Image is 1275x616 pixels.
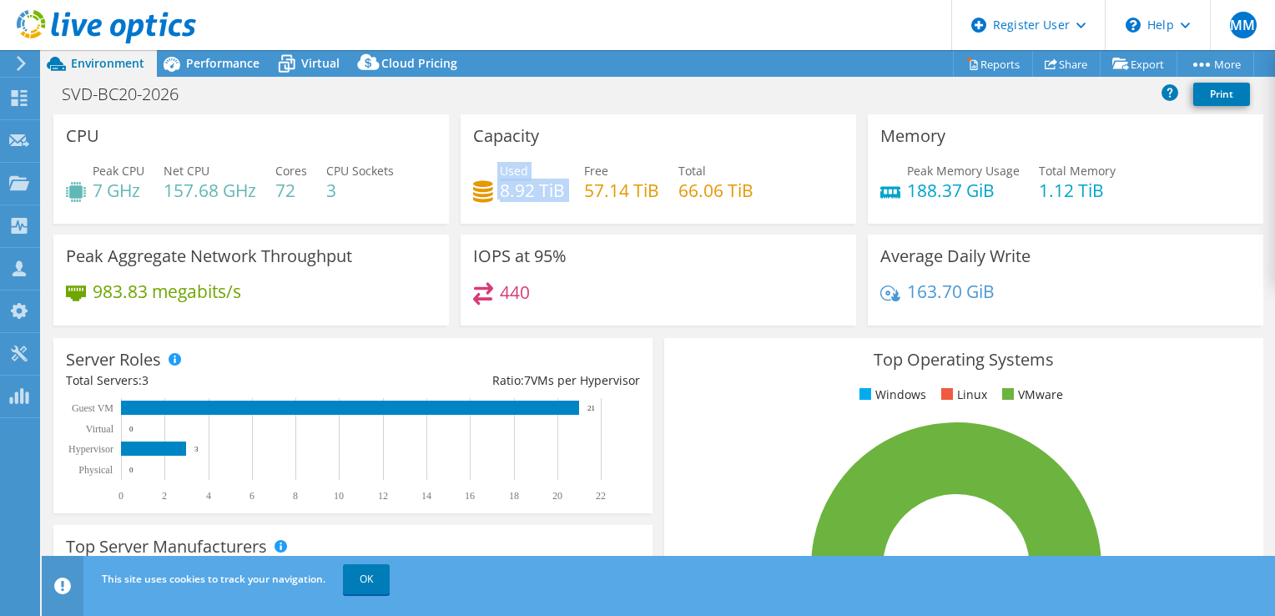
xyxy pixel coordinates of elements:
[102,572,325,586] span: This site uses cookies to track your navigation.
[907,163,1020,179] span: Peak Memory Usage
[552,490,562,502] text: 20
[129,425,134,433] text: 0
[678,163,706,179] span: Total
[334,490,344,502] text: 10
[93,282,241,300] h4: 983.83 megabits/s
[378,490,388,502] text: 12
[953,51,1033,77] a: Reports
[998,386,1063,404] li: VMware
[162,490,167,502] text: 2
[880,127,945,145] h3: Memory
[293,490,298,502] text: 8
[678,181,753,199] h4: 66.06 TiB
[1230,12,1257,38] span: MM
[66,127,99,145] h3: CPU
[68,443,113,455] text: Hypervisor
[54,85,204,104] h1: SVD-BC20-2026
[1193,83,1250,106] a: Print
[1100,51,1177,77] a: Export
[186,55,260,71] span: Performance
[907,181,1020,199] h4: 188.37 GiB
[584,181,659,199] h4: 57.14 TiB
[66,247,352,265] h3: Peak Aggregate Network Throughput
[66,351,161,369] h3: Server Roles
[1032,51,1101,77] a: Share
[381,55,457,71] span: Cloud Pricing
[129,466,134,474] text: 0
[66,371,353,390] div: Total Servers:
[509,490,519,502] text: 18
[587,404,595,412] text: 21
[142,372,149,388] span: 3
[584,163,608,179] span: Free
[1039,163,1116,179] span: Total Memory
[71,55,144,71] span: Environment
[473,127,539,145] h3: Capacity
[164,181,256,199] h4: 157.68 GHz
[500,163,528,179] span: Used
[937,386,987,404] li: Linux
[1126,18,1141,33] svg: \n
[326,181,394,199] h4: 3
[301,55,340,71] span: Virtual
[326,163,394,179] span: CPU Sockets
[118,490,123,502] text: 0
[880,247,1031,265] h3: Average Daily Write
[206,490,211,502] text: 4
[78,464,113,476] text: Physical
[86,423,114,435] text: Virtual
[500,181,565,199] h4: 8.92 TiB
[66,538,267,556] h3: Top Server Manufacturers
[194,445,199,453] text: 3
[473,247,567,265] h3: IOPS at 95%
[596,490,606,502] text: 22
[421,490,431,502] text: 14
[93,181,144,199] h4: 7 GHz
[1039,181,1116,199] h4: 1.12 TiB
[907,282,995,300] h4: 163.70 GiB
[353,371,640,390] div: Ratio: VMs per Hypervisor
[524,372,531,388] span: 7
[465,490,475,502] text: 16
[275,163,307,179] span: Cores
[1177,51,1254,77] a: More
[164,163,209,179] span: Net CPU
[855,386,926,404] li: Windows
[93,163,144,179] span: Peak CPU
[677,351,1251,369] h3: Top Operating Systems
[72,402,113,414] text: Guest VM
[343,564,390,594] a: OK
[500,283,530,301] h4: 440
[275,181,307,199] h4: 72
[249,490,254,502] text: 6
